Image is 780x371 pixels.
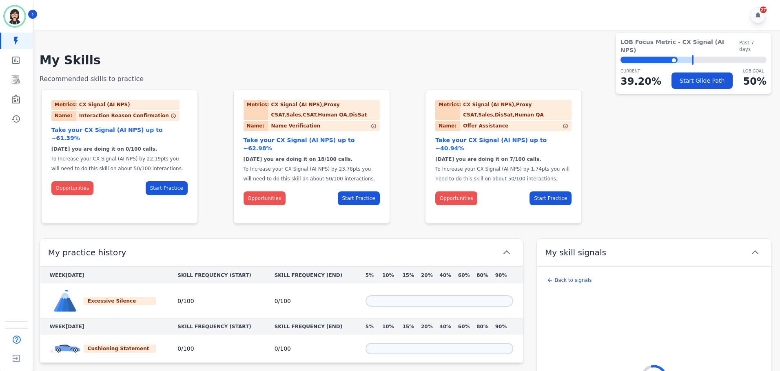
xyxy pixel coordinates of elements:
div: Interaction Reason Confirmation [51,111,169,121]
button: Start Practice [338,191,380,205]
button: My skill signals chevron up [536,238,772,267]
h1: My Skills [40,53,772,68]
div: Metrics: [51,100,76,110]
p: CURRENT [620,68,661,74]
span: My skill signals [545,247,606,258]
div: CX Signal (AI NPS),Proxy CSAT,Sales,DisSat,Human QA [463,100,572,120]
span: 0 / 100 [177,345,194,352]
span: To Increase your CX Signal (AI NPS) by 22.19pts you will need to do this skill on about 50/100 in... [51,156,183,171]
th: SKILL FREQUENCY (END) [265,318,356,335]
div: Metrics: [435,100,460,120]
button: My practice history chevron up [40,238,523,267]
p: 50 % [743,74,767,89]
th: WEEK [DATE] [40,318,168,335]
span: To Increase your CX Signal (AI NPS) by 1.74pts you will need to do this skill on about 50/100 int... [435,166,569,182]
span: [DATE] you are doing it on 18/100 calls. [244,156,353,162]
div: CX Signal (AI NPS) [79,100,133,110]
button: Start Practice [146,181,188,195]
div: ⬤ [620,57,678,63]
p: 39.20 % [620,74,661,89]
div: Metrics: [244,100,268,120]
th: WEEK [DATE] [40,267,168,283]
div: Take your CX Signal (AI NPS) up to ~40.94% [435,136,572,152]
button: Start Practice [530,191,572,205]
button: Start Glide Path [671,72,733,89]
button: Opportunities [51,181,93,195]
span: 0 / 100 [275,345,291,352]
div: Offer Assistance [435,121,508,131]
th: SKILL FREQUENCY (START) [168,267,264,283]
img: Bordered avatar [5,7,24,26]
div: Name: [51,111,76,121]
span: 0 / 100 [275,298,291,304]
div: Cushioning Statement [84,345,156,353]
button: Opportunities [244,191,286,205]
div: Take your CX Signal (AI NPS) up to ~62.98% [244,136,380,152]
svg: chevron up [502,248,512,257]
div: Name: [435,121,460,131]
span: [DATE] you are doing it on 0/100 calls. [51,146,157,152]
div: Take your CX Signal (AI NPS) up to ~61.39% [51,126,188,142]
th: SKILL FREQUENCY (END) [265,267,356,283]
div: Name Verification [244,121,321,131]
span: [DATE] you are doing it on 7/100 calls. [435,156,541,162]
button: Opportunities [435,191,477,205]
span: Past 7 days [739,40,767,53]
div: Excessive Silence [84,297,156,305]
span: Recommended skills to practice [40,75,144,83]
div: 27 [760,7,767,13]
p: LOB Goal [743,68,767,74]
span: To Increase your CX Signal (AI NPS) by 23.78pts you will need to do this skill on about 50/100 in... [244,166,375,182]
span: 0 / 100 [177,298,194,304]
th: SKILL FREQUENCY (START) [168,318,264,335]
div: CX Signal (AI NPS),Proxy CSAT,Sales,CSAT,Human QA,DisSat [271,100,380,120]
div: Name: [244,121,268,131]
svg: chevron up [750,248,760,257]
th: 5% 10% 15% 20% 40% 60% 80% 90% [356,267,523,283]
span: Back to signals [555,277,592,283]
span: My practice history [48,247,126,258]
th: 5% 10% 15% 20% 40% 60% 80% 90% [356,318,523,335]
span: LOB Focus Metric - CX Signal (AI NPS) [620,38,739,54]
